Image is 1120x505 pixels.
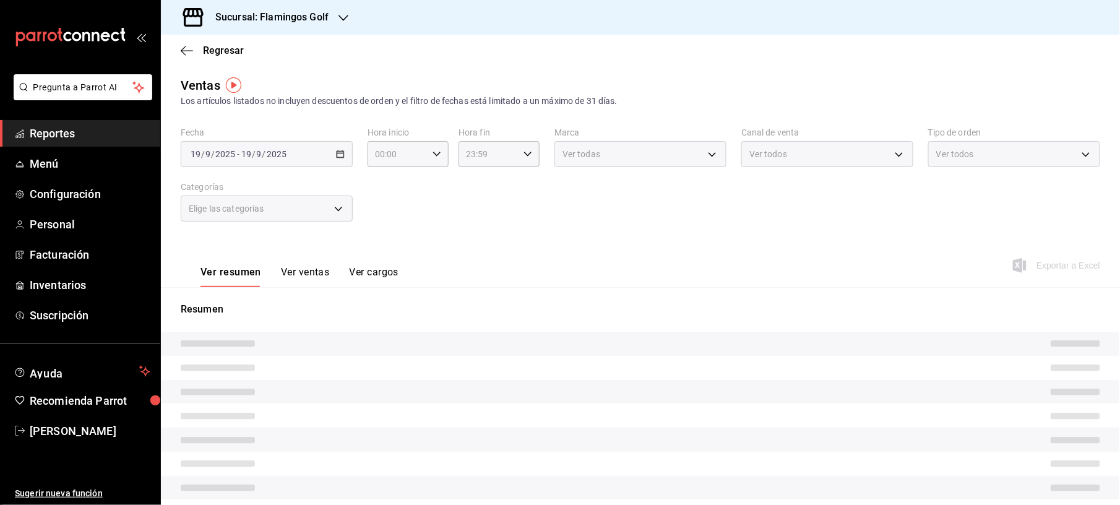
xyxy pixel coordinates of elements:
input: -- [205,149,211,159]
span: Recomienda Parrot [30,392,150,409]
button: open_drawer_menu [136,32,146,42]
button: Pregunta a Parrot AI [14,74,152,100]
h3: Sucursal: Flamingos Golf [205,10,329,25]
label: Fecha [181,129,353,137]
div: Ventas [181,76,220,95]
button: Regresar [181,45,244,56]
span: Ayuda [30,364,134,379]
img: Tooltip marker [226,77,241,93]
button: Ver ventas [281,266,330,287]
span: Personal [30,216,150,233]
div: Los artículos listados no incluyen descuentos de orden y el filtro de fechas está limitado a un m... [181,95,1100,108]
label: Tipo de orden [928,129,1100,137]
span: Ver todos [749,148,787,160]
a: Pregunta a Parrot AI [9,90,152,103]
span: / [262,149,266,159]
input: ---- [266,149,287,159]
span: Menú [30,155,150,172]
span: / [201,149,205,159]
span: / [211,149,215,159]
button: Ver resumen [200,266,261,287]
label: Canal de venta [741,129,913,137]
input: -- [256,149,262,159]
span: [PERSON_NAME] [30,423,150,439]
span: Ver todas [562,148,600,160]
span: Facturación [30,246,150,263]
button: Ver cargos [350,266,399,287]
input: ---- [215,149,236,159]
span: Regresar [203,45,244,56]
label: Hora inicio [368,129,449,137]
p: Resumen [181,302,1100,317]
span: Inventarios [30,277,150,293]
span: Reportes [30,125,150,142]
span: - [237,149,239,159]
div: navigation tabs [200,266,398,287]
label: Marca [554,129,726,137]
span: Configuración [30,186,150,202]
label: Hora fin [459,129,540,137]
span: Ver todos [936,148,974,160]
span: Sugerir nueva función [15,487,150,500]
input: -- [190,149,201,159]
span: / [252,149,256,159]
span: Suscripción [30,307,150,324]
span: Elige las categorías [189,202,264,215]
label: Categorías [181,183,353,192]
input: -- [241,149,252,159]
span: Pregunta a Parrot AI [33,81,133,94]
